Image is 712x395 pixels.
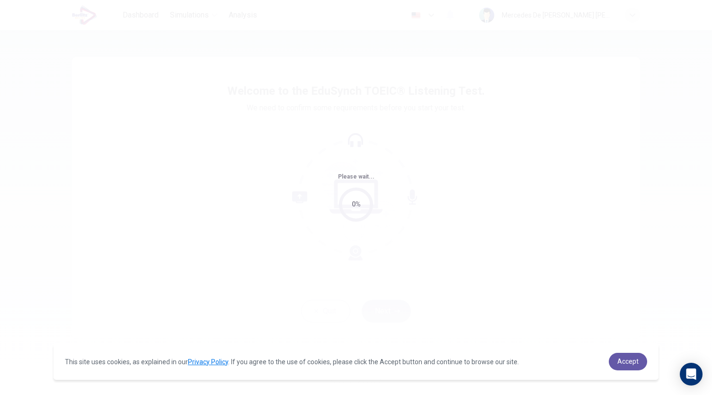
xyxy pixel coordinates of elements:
a: dismiss cookie message [609,353,647,370]
span: This site uses cookies, as explained in our . If you agree to the use of cookies, please click th... [65,358,519,366]
span: Accept [617,358,639,365]
div: cookieconsent [53,343,659,380]
div: Open Intercom Messenger [680,363,703,386]
span: Please wait... [338,173,374,180]
div: 0% [352,199,361,210]
a: Privacy Policy [188,358,228,366]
